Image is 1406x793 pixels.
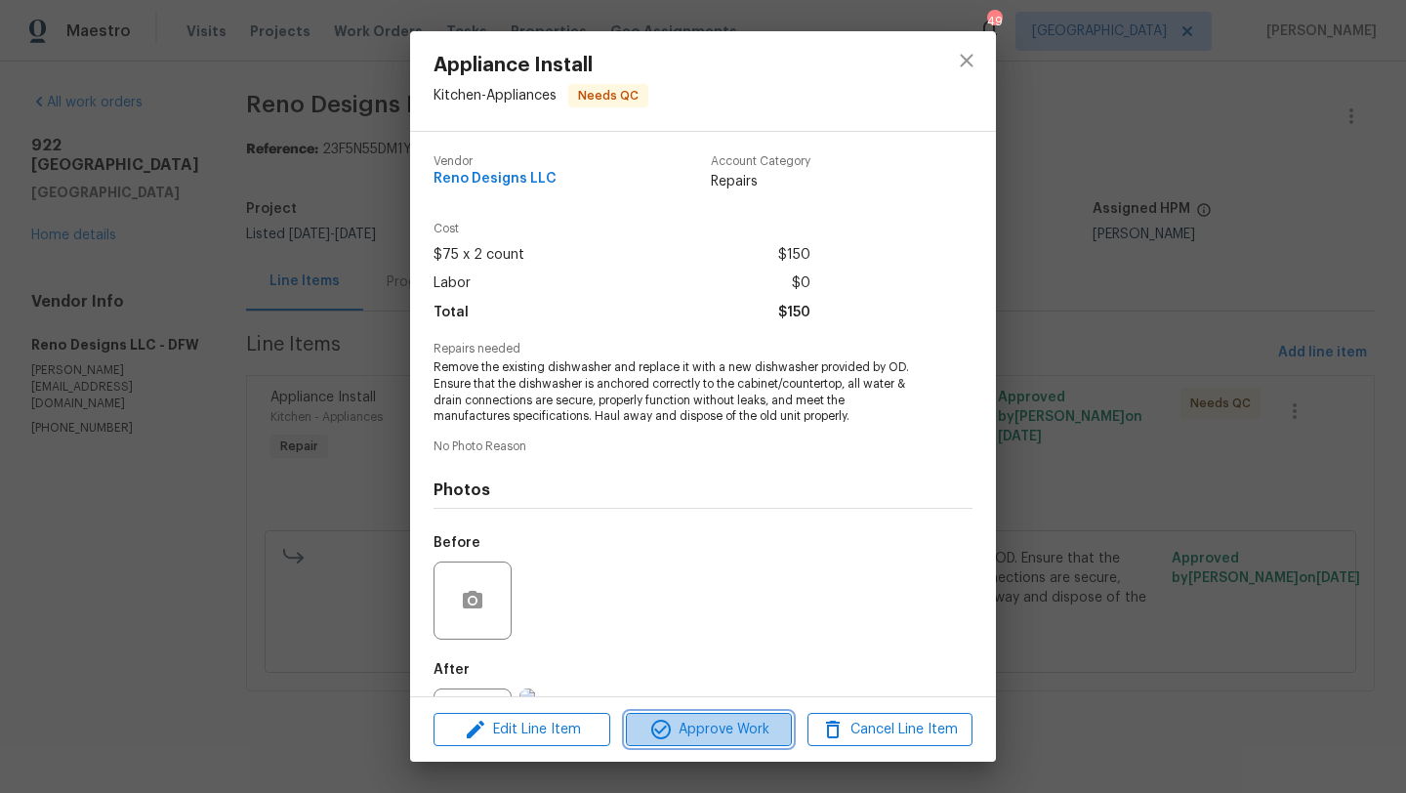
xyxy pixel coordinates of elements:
span: $0 [792,270,810,298]
span: Cost [434,223,810,235]
span: Repairs [711,172,810,191]
h4: Photos [434,480,972,500]
span: Vendor [434,155,557,168]
span: Total [434,299,469,327]
div: 49 [987,12,1001,31]
span: Appliance Install [434,55,648,76]
span: Approve Work [632,718,785,742]
span: $75 x 2 count [434,241,524,270]
button: Edit Line Item [434,713,610,747]
span: Needs QC [570,86,646,105]
span: $150 [778,241,810,270]
span: Remove the existing dishwasher and replace it with a new dishwasher provided by OD. Ensure that t... [434,359,919,425]
span: Account Category [711,155,810,168]
span: Labor [434,270,471,298]
span: $150 [778,299,810,327]
span: Cancel Line Item [813,718,967,742]
span: Repairs needed [434,343,972,355]
h5: After [434,663,470,677]
button: close [943,37,990,84]
button: Cancel Line Item [807,713,972,747]
span: Reno Designs LLC [434,172,557,187]
span: No Photo Reason [434,440,972,453]
span: Edit Line Item [439,718,604,742]
h5: Before [434,536,480,550]
span: Kitchen - Appliances [434,89,557,103]
button: Approve Work [626,713,791,747]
